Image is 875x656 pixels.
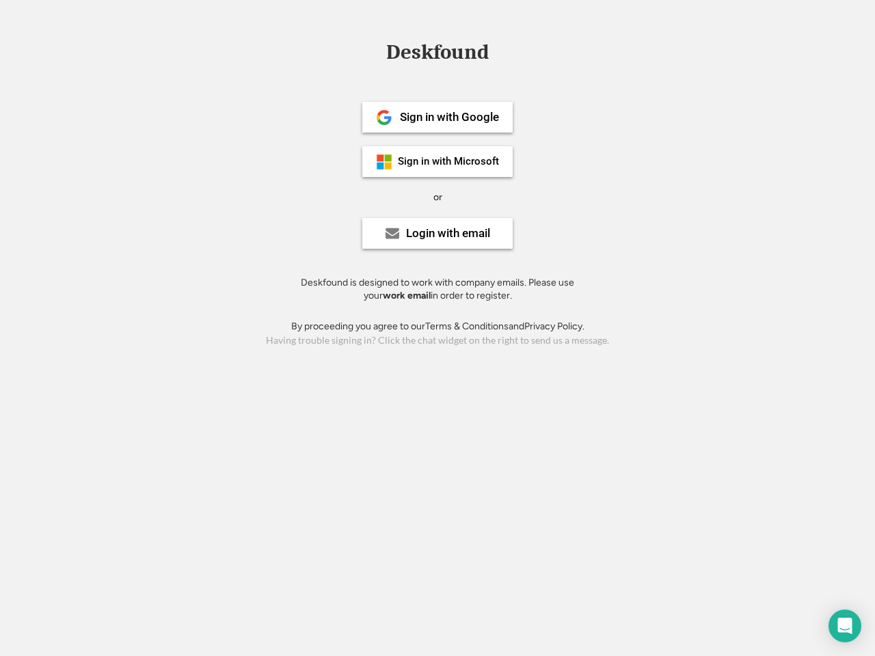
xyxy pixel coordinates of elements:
a: Privacy Policy. [524,320,584,332]
div: By proceeding you agree to our and [291,320,584,333]
div: Deskfound is designed to work with company emails. Please use your in order to register. [284,276,591,303]
div: Login with email [406,228,490,239]
div: Open Intercom Messenger [829,610,861,642]
div: or [433,191,442,204]
a: Terms & Conditions [425,320,509,332]
img: ms-symbollockup_mssymbol_19.png [376,154,392,170]
div: Sign in with Microsoft [398,156,499,167]
div: Sign in with Google [400,111,499,123]
img: 1024px-Google__G__Logo.svg.png [376,109,392,126]
div: Deskfound [379,42,496,63]
strong: work email [383,290,431,301]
